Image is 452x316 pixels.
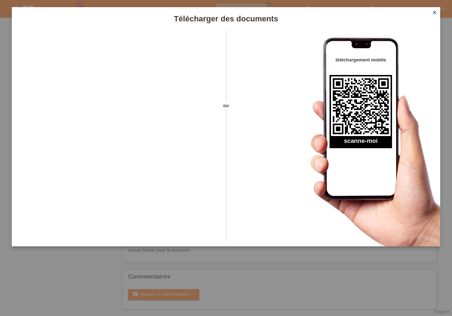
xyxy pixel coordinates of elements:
h2: scanne-moi [330,137,392,148]
h4: téléchargement mobile [330,57,392,62]
h1: Télécharger des documents [12,14,440,23]
i: close [432,10,437,15]
span: ou [214,102,238,109]
a: close [430,9,439,17]
iframe: Upload [22,48,214,227]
